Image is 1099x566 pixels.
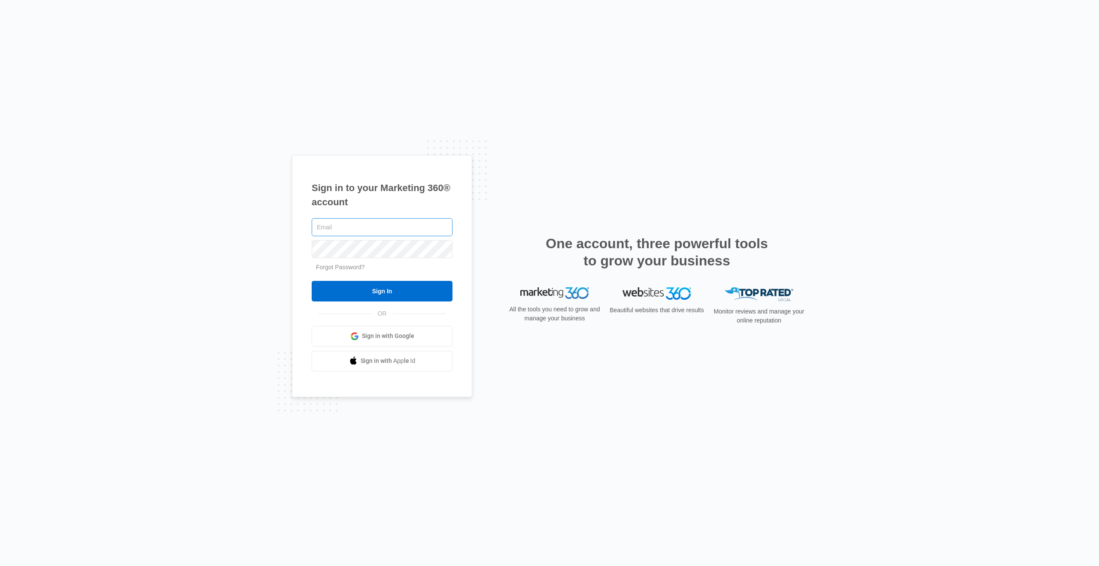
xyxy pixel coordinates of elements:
h1: Sign in to your Marketing 360® account [312,181,452,209]
img: Top Rated Local [725,287,793,301]
p: Beautiful websites that drive results [609,306,705,315]
input: Email [312,218,452,236]
span: Sign in with Google [362,332,414,341]
span: Sign in with Apple Id [361,356,416,365]
a: Sign in with Apple Id [312,351,452,371]
p: All the tools you need to grow and manage your business [507,305,603,323]
img: Websites 360 [622,287,691,300]
input: Sign In [312,281,452,301]
p: Monitor reviews and manage your online reputation [711,307,807,325]
a: Forgot Password? [316,264,365,271]
img: Marketing 360 [520,287,589,299]
a: Sign in with Google [312,326,452,347]
span: OR [372,309,393,318]
h2: One account, three powerful tools to grow your business [543,235,771,269]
